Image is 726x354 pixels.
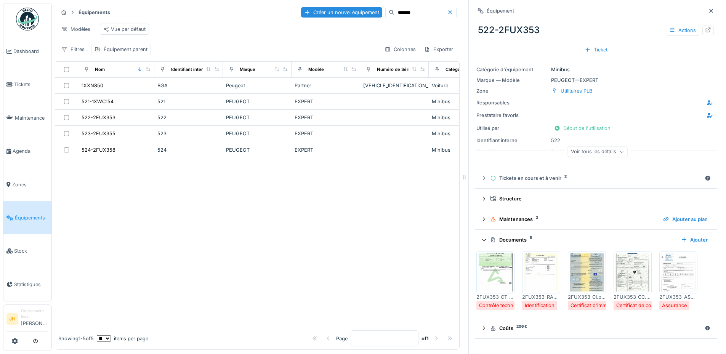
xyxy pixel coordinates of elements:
[475,20,717,40] div: 522-2FUX353
[666,25,699,36] div: Actions
[363,82,426,89] div: [VEHICLE_IDENTIFICATION_NUMBER]
[479,302,523,309] div: Contrôle technique
[16,8,39,30] img: Badge_color-CXgf-gQk.svg
[295,130,357,137] div: EXPERT
[678,235,711,245] div: Ajouter
[6,313,18,325] li: JH
[171,66,208,73] div: Identifiant interne
[476,99,534,106] div: Responsables
[14,281,48,288] span: Statistiques
[3,268,51,301] a: Statistiques
[12,181,48,188] span: Zones
[614,293,652,301] div: 2FUX353_CC.pdf
[662,302,687,309] div: Assurance
[659,293,697,301] div: 2FUX353_ASSURANCE_[DATE].pdf
[301,7,382,18] div: Créer un nouvel équipement
[295,146,357,154] div: EXPERT
[295,98,357,105] div: EXPERT
[3,135,51,168] a: Agenda
[15,214,48,221] span: Équipements
[582,45,611,55] div: Ticket
[570,253,604,292] img: 7jcekh68180tqu53vuh2bs9lyee9
[97,335,148,342] div: items per page
[15,114,48,122] span: Maintenance
[226,114,288,121] div: PEUGEOT
[157,146,220,154] div: 524
[226,130,288,137] div: PEUGEOT
[660,214,711,224] div: Ajouter au plan
[524,253,558,292] img: 3kp2r1wvb4l8hveapsbzkjxwtodo
[226,146,288,154] div: PEUGEOT
[421,44,457,55] div: Exporter
[3,35,51,68] a: Dashboard
[487,7,514,14] div: Équipement
[157,114,220,121] div: 522
[478,212,714,226] summary: Maintenances2Ajouter au plan
[525,302,555,309] div: Identification
[551,123,614,133] div: Début de l'utilisation
[432,114,494,121] div: Minibus
[432,146,494,154] div: Minibus
[432,82,494,89] div: Voiture
[13,48,48,55] span: Dashboard
[82,114,115,121] div: 522-2FUX353
[478,321,714,335] summary: Coûts206 €
[82,146,115,154] div: 524-2FUX358
[295,114,357,121] div: EXPERT
[295,82,357,89] div: Partner
[14,247,48,255] span: Stock
[476,77,715,84] div: PEUGEOT — EXPERT
[476,137,548,144] div: Identifiant interne
[615,253,650,292] img: skcfaihtlm25cbppyvoi4gd93u0t
[6,308,48,332] a: JH Gestionnaire local[PERSON_NAME]
[157,130,220,137] div: 523
[476,125,548,132] div: Utilisé par
[421,335,429,342] strong: of 1
[21,308,48,320] div: Gestionnaire local
[478,171,714,185] summary: Tickets en cours et à venir2
[432,98,494,105] div: Minibus
[3,201,51,234] a: Équipements
[490,195,708,202] div: Structure
[490,216,657,223] div: Maintenances
[478,233,714,247] summary: Documents5Ajouter
[432,130,494,137] div: Minibus
[226,82,288,89] div: Peugeot
[82,98,114,105] div: 521-1XWC154
[478,253,513,292] img: zyke2hm8mjkafpd3jvty75tkpml2
[3,168,51,201] a: Zones
[446,66,498,73] div: Catégories d'équipement
[568,293,606,301] div: 2FUX353_CI.pdf
[103,26,146,33] div: Vue par défaut
[21,308,48,330] li: [PERSON_NAME]
[336,335,348,342] div: Page
[58,44,88,55] div: Filtres
[571,302,632,309] div: Certificat d'immatriculation
[476,137,715,144] div: 522
[490,236,675,243] div: Documents
[476,77,548,84] div: Marque — Modèle
[13,147,48,155] span: Agenda
[476,87,548,95] div: Zone
[3,101,51,135] a: Maintenance
[561,87,592,95] div: Utilitaires PLB
[381,44,419,55] div: Colonnes
[157,82,220,89] div: BGA
[616,302,671,309] div: Certificat de conformité
[476,66,715,73] div: Minibus
[58,24,94,35] div: Modèles
[661,253,696,292] img: menpep90e5wrcncbb9ltu16kqg55
[226,98,288,105] div: PEUGEOT
[308,66,324,73] div: Modèle
[157,98,220,105] div: 521
[476,112,534,119] div: Prestataire favoris
[476,66,548,73] div: Catégorie d'équipement
[240,66,255,73] div: Marque
[522,293,560,301] div: 2FUX353_RAPPORT.pdf
[490,175,702,182] div: Tickets en cours et à venir
[3,234,51,268] a: Stock
[567,146,627,157] div: Voir tous les détails
[82,130,115,137] div: 523-2FUX355
[95,66,105,73] div: Nom
[478,192,714,206] summary: Structure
